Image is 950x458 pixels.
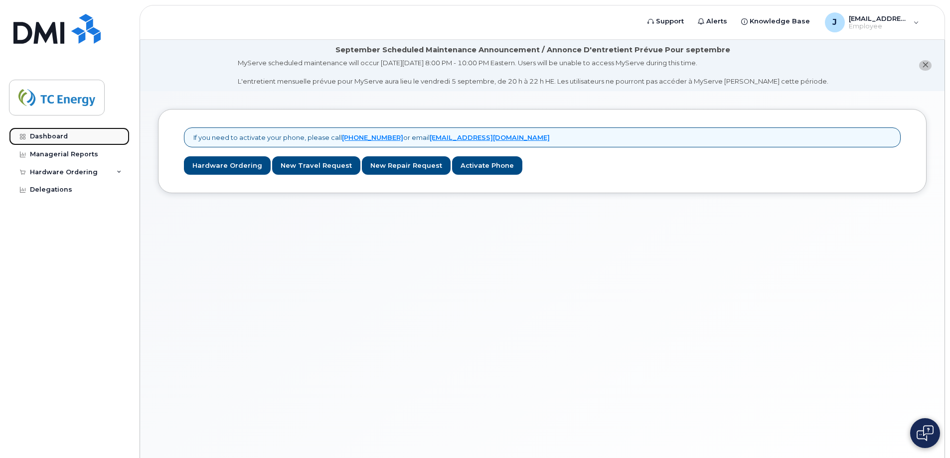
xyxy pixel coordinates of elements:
[452,156,522,175] a: Activate Phone
[238,58,828,86] div: MyServe scheduled maintenance will occur [DATE][DATE] 8:00 PM - 10:00 PM Eastern. Users will be u...
[272,156,360,175] a: New Travel Request
[430,133,550,141] a: [EMAIL_ADDRESS][DOMAIN_NAME]
[342,133,403,141] a: [PHONE_NUMBER]
[193,133,550,142] p: If you need to activate your phone, please call or email
[919,60,932,71] button: close notification
[184,156,271,175] a: Hardware Ordering
[362,156,451,175] a: New Repair Request
[335,45,730,55] div: September Scheduled Maintenance Announcement / Annonce D'entretient Prévue Pour septembre
[917,425,934,441] img: Open chat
